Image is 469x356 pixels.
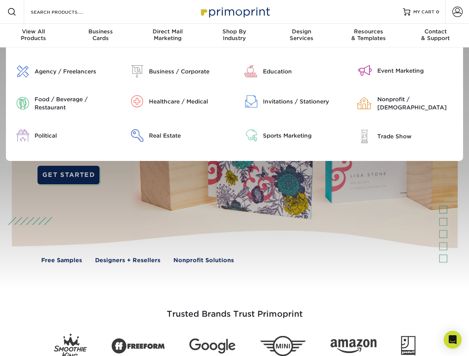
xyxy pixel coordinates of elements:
span: Design [268,28,335,35]
span: MY CART [413,9,434,15]
div: & Templates [335,28,402,42]
div: Marketing [134,28,201,42]
span: Direct Mail [134,28,201,35]
div: Industry [201,28,268,42]
span: Resources [335,28,402,35]
div: Services [268,28,335,42]
iframe: Google Customer Reviews [2,333,63,353]
img: Goodwill [401,336,416,356]
span: Shop By [201,28,268,35]
a: DesignServices [268,24,335,47]
h3: Trusted Brands Trust Primoprint [17,291,452,328]
div: Open Intercom Messenger [444,331,462,349]
input: SEARCH PRODUCTS..... [30,7,102,16]
span: Business [67,28,134,35]
a: Contact& Support [402,24,469,47]
div: Cards [67,28,134,42]
a: Resources& Templates [335,24,402,47]
span: 0 [436,9,439,14]
a: Shop ByIndustry [201,24,268,47]
img: Primoprint [198,4,272,20]
div: & Support [402,28,469,42]
a: BusinessCards [67,24,134,47]
img: Amazon [330,339,377,353]
span: Contact [402,28,469,35]
a: Direct MailMarketing [134,24,201,47]
img: Google [189,339,235,354]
